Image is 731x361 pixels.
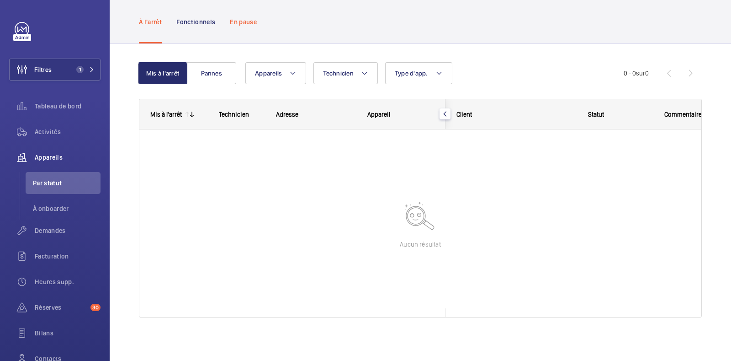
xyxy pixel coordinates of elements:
[150,111,182,118] div: Mis à l'arrêt
[385,62,452,84] button: Type d'app.
[9,59,101,81] button: Filtres1
[139,17,162,27] p: À l'arrêt
[35,303,87,312] span: Réserves
[367,111,434,118] div: Appareil
[76,66,84,73] span: 1
[588,111,604,118] span: Statut
[35,153,101,162] span: Appareils
[35,102,101,111] span: Tableau de bord
[624,70,649,76] span: 0 - 0 0
[395,70,428,77] span: Type d'app.
[33,178,101,188] span: Par statut
[176,17,215,27] p: Fonctionnels
[456,111,472,118] span: Client
[35,277,101,286] span: Heures supp.
[276,111,298,118] span: Adresse
[35,252,101,261] span: Facturation
[35,329,101,338] span: Bilans
[34,65,52,74] span: Filtres
[313,62,378,84] button: Technicien
[255,70,282,77] span: Appareils
[90,304,101,311] span: 30
[664,111,718,118] span: Commentaire client
[636,70,645,77] span: sur
[230,17,257,27] p: En pause
[35,127,101,136] span: Activités
[323,70,354,77] span: Technicien
[187,62,236,84] button: Pannes
[138,62,187,84] button: Mis à l'arrêt
[245,62,306,84] button: Appareils
[35,226,101,235] span: Demandes
[33,204,101,213] span: À onboarder
[219,111,249,118] span: Technicien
